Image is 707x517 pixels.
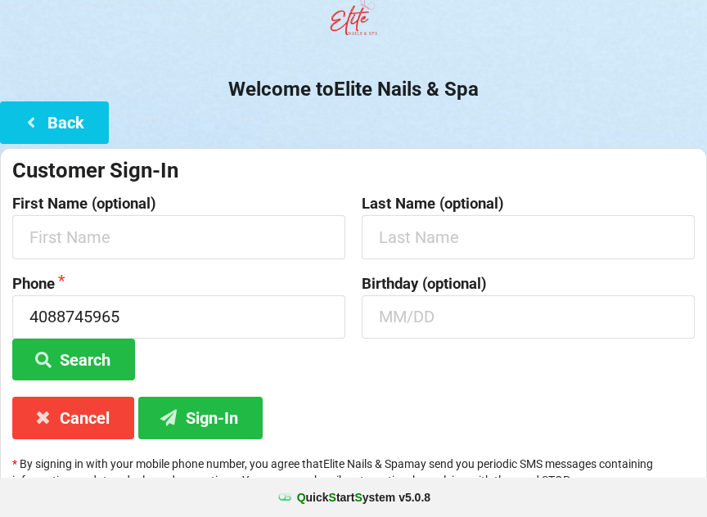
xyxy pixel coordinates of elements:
span: S [354,491,362,504]
button: Sign-In [138,397,263,438]
img: favicon.ico [277,489,293,506]
input: First Name [12,215,345,258]
span: Q [297,491,306,504]
button: Cancel [12,397,134,438]
label: Birthday (optional) [362,276,695,292]
label: First Name (optional) [12,196,345,212]
div: Customer Sign-In [12,157,695,184]
input: 1234567890 [12,295,345,339]
b: uick tart ystem v 5.0.8 [297,489,430,506]
input: MM/DD [362,295,695,339]
label: Last Name (optional) [362,196,695,212]
input: Last Name [362,215,695,258]
p: By signing in with your mobile phone number, you agree that Elite Nails & Spa may send you period... [12,456,695,488]
label: Phone [12,276,345,292]
button: Search [12,339,135,380]
span: S [329,491,336,504]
